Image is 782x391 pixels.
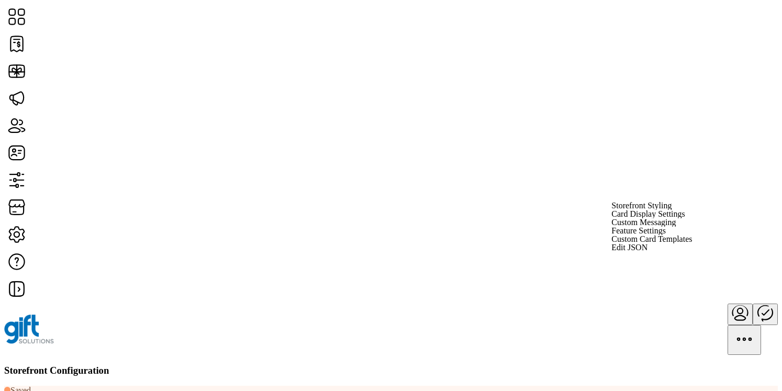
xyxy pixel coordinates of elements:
img: logo [4,315,54,344]
li: Card Display Settings [611,210,727,218]
span: Custom Messaging [611,218,676,227]
li: Feature Settings [611,227,727,235]
li: Edit JSON [611,243,727,252]
h3: Storefront Configuration [4,365,778,376]
span: Feature Settings [611,227,666,235]
li: Custom Card Templates [611,235,727,243]
button: menu [728,325,761,355]
li: Storefront Styling [611,202,727,210]
span: Card Display Settings [611,210,685,218]
li: Custom Messaging [611,218,727,227]
span: Custom Card Templates [611,235,692,243]
span: Storefront Styling [611,202,672,210]
button: Publisher Panel [753,304,778,325]
span: Edit JSON [611,243,647,252]
button: menu [728,304,753,325]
